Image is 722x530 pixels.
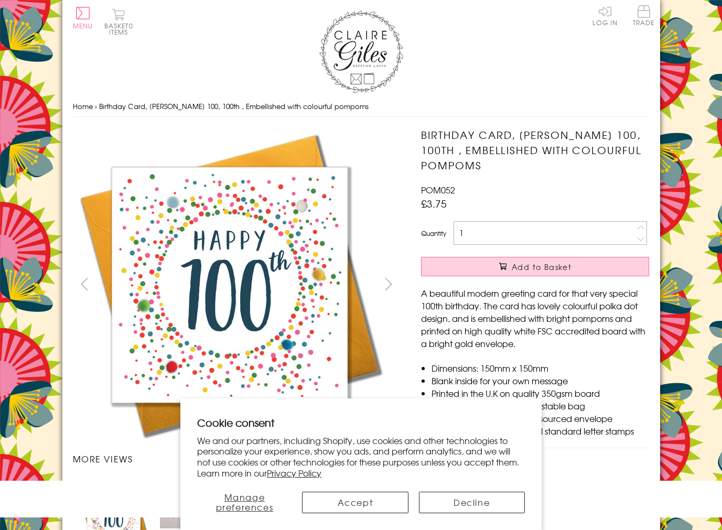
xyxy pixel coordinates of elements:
span: POM052 [421,183,455,196]
span: Birthday Card, [PERSON_NAME] 100, 100th , Embellished with colourful pompoms [99,101,369,111]
a: Home [73,101,93,111]
p: We and our partners, including Shopify, use cookies and other technologies to personalize your ex... [197,435,525,479]
span: 0 items [109,21,133,37]
li: Dimensions: 150mm x 150mm [432,362,649,374]
button: next [376,272,400,296]
span: Manage preferences [216,491,274,513]
h3: More views [73,452,401,465]
img: Birthday Card, Dotty 100, 100th , Embellished with colourful pompoms [72,127,387,442]
nav: breadcrumbs [73,96,650,117]
li: Blank inside for your own message [432,374,649,387]
a: Trade [633,5,655,28]
li: Printed in the U.K on quality 350gsm board [432,387,649,399]
button: Menu [73,7,93,29]
a: Log In [592,5,618,26]
button: Basket0 items [104,8,133,35]
img: Birthday Card, Dotty 100, 100th , Embellished with colourful pompoms [400,127,715,337]
a: Privacy Policy [267,467,321,479]
span: › [95,101,97,111]
span: Menu [73,21,93,30]
img: Claire Giles Greetings Cards [319,10,403,93]
p: A beautiful modern greeting card for that very special 100th birthday. The card has lovely colour... [421,287,649,350]
button: Accept [302,492,408,513]
button: Add to Basket [421,257,649,276]
h1: Birthday Card, [PERSON_NAME] 100, 100th , Embellished with colourful pompoms [421,127,649,172]
label: Quantity [421,229,446,238]
button: prev [73,272,96,296]
h2: Cookie consent [197,415,525,430]
span: £3.75 [421,196,447,211]
button: Manage preferences [197,492,292,513]
button: Decline [419,492,525,513]
span: Add to Basket [512,262,572,272]
span: Trade [633,5,655,26]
